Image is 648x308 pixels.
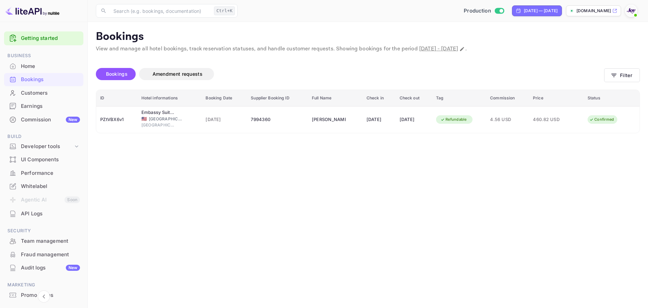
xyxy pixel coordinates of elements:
[4,87,83,100] div: Customers
[206,116,243,123] span: [DATE]
[137,90,202,106] th: Hotel informations
[4,113,83,126] a: CommissionNew
[367,114,391,125] div: [DATE]
[4,248,83,261] a: Fraud management
[524,8,558,14] div: [DATE] — [DATE]
[66,117,80,123] div: New
[529,90,584,106] th: Price
[4,167,83,180] div: Performance
[21,63,80,70] div: Home
[533,116,567,123] span: 460.82 USD
[312,114,346,125] div: Susan McLaughlin
[201,90,247,106] th: Booking Date
[4,31,83,45] div: Getting started
[21,156,80,164] div: UI Components
[4,281,83,289] span: Marketing
[66,265,80,271] div: New
[21,210,80,218] div: API Logs
[4,141,83,152] div: Developer tools
[4,261,83,274] a: Audit logsNew
[21,237,80,245] div: Team management
[100,114,133,125] div: PZtVBX6v1
[21,89,80,97] div: Customers
[4,235,83,247] a: Team management
[141,109,175,116] div: Embassy Suites by Hilton South Bend at Notre Dame
[4,180,83,193] div: Whitelabel
[4,289,83,302] div: Promo codes
[96,90,640,133] table: booking table
[21,251,80,259] div: Fraud management
[584,90,640,106] th: Status
[21,143,73,150] div: Developer tools
[21,116,80,124] div: Commission
[5,5,59,16] img: LiteAPI logo
[4,87,83,99] a: Customers
[4,100,83,113] div: Earnings
[464,7,491,15] span: Production
[21,76,80,84] div: Bookings
[4,73,83,86] div: Bookings
[362,90,396,106] th: Check in
[96,90,137,106] th: ID
[604,68,640,82] button: Filter
[490,116,525,123] span: 4.56 USD
[461,7,507,15] div: Switch to Sandbox mode
[153,71,202,77] span: Amendment requests
[251,114,304,125] div: 7994360
[4,227,83,235] span: Security
[21,102,80,110] div: Earnings
[96,45,640,53] p: View and manage all hotel bookings, track reservation statuses, and handle customer requests. Sho...
[4,100,83,112] a: Earnings
[419,45,458,52] span: [DATE] - [DATE]
[308,90,362,106] th: Full Name
[432,90,486,106] th: Tag
[21,183,80,190] div: Whitelabel
[4,60,83,73] div: Home
[141,117,147,121] span: United States of America
[214,6,235,15] div: Ctrl+K
[4,52,83,60] span: Business
[96,30,640,44] p: Bookings
[4,133,83,140] span: Build
[141,122,175,128] span: [GEOGRAPHIC_DATA]
[585,115,618,124] div: Confirmed
[4,207,83,220] a: API Logs
[21,34,80,42] a: Getting started
[21,264,80,272] div: Audit logs
[4,289,83,301] a: Promo codes
[4,73,83,86] a: Bookings
[21,169,80,177] div: Performance
[21,291,80,299] div: Promo codes
[4,180,83,192] a: Whitelabel
[436,115,471,124] div: Refundable
[4,167,83,179] a: Performance
[149,116,183,122] span: [GEOGRAPHIC_DATA]
[4,60,83,72] a: Home
[109,4,211,18] input: Search (e.g. bookings, documentation)
[38,290,50,303] button: Collapse navigation
[459,46,465,52] button: Change date range
[486,90,529,106] th: Commission
[4,235,83,248] div: Team management
[576,8,611,14] p: [DOMAIN_NAME]
[96,68,604,80] div: account-settings tabs
[106,71,128,77] span: Bookings
[4,153,83,166] a: UI Components
[247,90,308,106] th: Supplier Booking ID
[400,114,428,125] div: [DATE]
[626,5,637,16] img: With Joy
[4,248,83,261] div: Fraud management
[396,90,432,106] th: Check out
